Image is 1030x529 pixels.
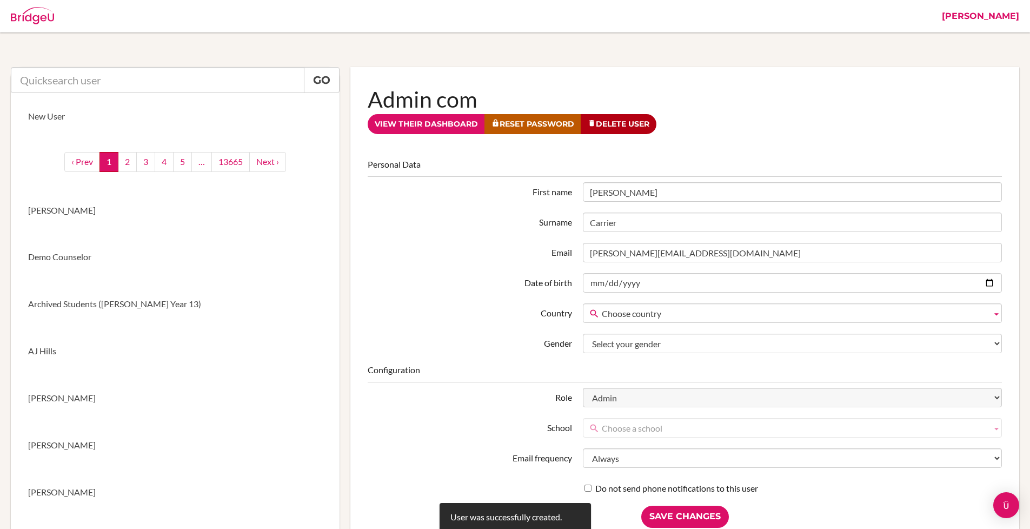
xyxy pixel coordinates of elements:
a: [PERSON_NAME] [11,469,340,516]
span: Choose a school [602,419,987,438]
input: Do not send phone notifications to this user [584,485,592,492]
a: Delete User [581,114,656,134]
a: 2 [118,152,137,172]
label: School [362,418,577,434]
legend: Personal Data [368,158,1002,177]
label: First name [362,182,577,199]
a: Demo Counselor [11,234,340,281]
label: Surname [362,213,577,229]
a: Archived Students ([PERSON_NAME] Year 13) [11,281,340,328]
a: AJ Hills [11,328,340,375]
a: Reset Password [484,114,581,134]
a: next [249,152,286,172]
a: [PERSON_NAME] [11,375,340,422]
a: Go [304,67,340,93]
legend: Configuration [368,364,1002,382]
label: Email frequency [362,448,577,465]
label: Country [362,303,577,320]
a: … [191,152,212,172]
label: Do not send phone notifications to this user [584,482,758,495]
a: 3 [136,152,155,172]
a: New User [11,93,340,140]
a: 5 [173,152,192,172]
a: 13665 [211,152,250,172]
a: 4 [155,152,174,172]
div: Open Intercom Messenger [993,492,1019,518]
a: [PERSON_NAME] [11,422,340,469]
input: Quicksearch user [11,67,304,93]
label: Email [362,243,577,259]
label: Date of birth [362,273,577,289]
a: 1 [99,152,118,172]
label: Gender [362,334,577,350]
label: Role [362,388,577,404]
a: View their dashboard [368,114,485,134]
img: Bridge-U [11,7,54,24]
a: [PERSON_NAME] [11,187,340,234]
a: ‹ Prev [64,152,100,172]
h1: Admin com [368,84,1002,114]
div: User was successfully created. [450,511,562,524]
span: Choose country [602,304,987,323]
